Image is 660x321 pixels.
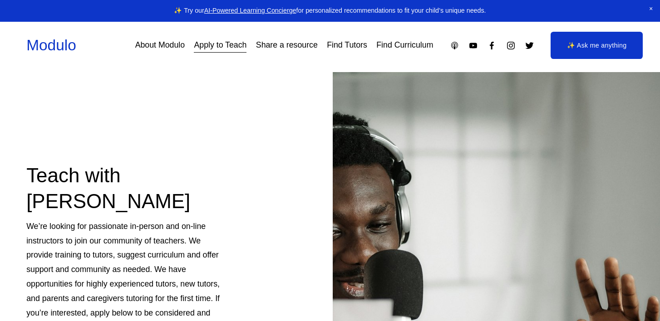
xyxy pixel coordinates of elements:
a: Twitter [525,41,534,50]
a: Find Curriculum [376,37,433,53]
a: AI-Powered Learning Concierge [204,7,296,14]
a: Share a resource [256,37,318,53]
a: Instagram [506,41,516,50]
a: Facebook [487,41,497,50]
a: Find Tutors [327,37,367,53]
h2: Teach with [PERSON_NAME] [26,162,226,214]
a: About Modulo [135,37,185,53]
a: ✨ Ask me anything [551,32,643,59]
a: Apply to Teach [194,37,246,53]
a: Modulo [26,37,76,53]
a: Apple Podcasts [450,41,459,50]
a: YouTube [468,41,478,50]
